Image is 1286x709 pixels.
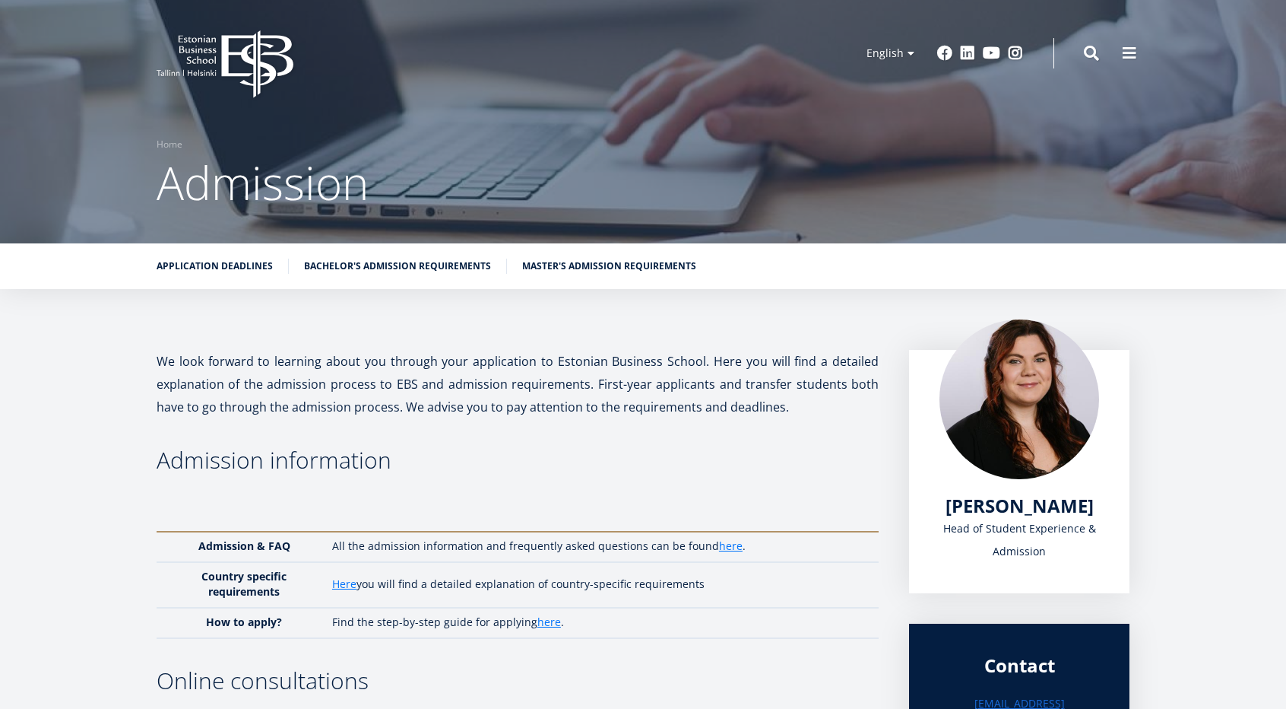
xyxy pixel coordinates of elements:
strong: Country specific requirements [201,569,287,599]
p: Find the step-by-step guide for applying . [332,615,863,630]
a: here [719,539,743,554]
a: Youtube [983,46,1000,61]
a: [PERSON_NAME] [945,494,1094,517]
a: Linkedin [960,46,975,61]
a: Home [157,137,182,152]
div: Contact [939,654,1099,677]
img: liina reimann [939,320,1099,479]
strong: How to apply? [206,615,282,629]
a: Master's admission requirements [522,259,696,274]
div: Head of Student Experience & Admission [939,517,1099,563]
h3: Admission information [157,449,879,472]
span: [PERSON_NAME] [945,493,1094,518]
a: Instagram [1008,46,1023,61]
a: Application deadlines [157,259,273,274]
a: Bachelor's admission requirements [304,259,491,274]
td: you will find a detailed explanation of country-specific requirements [325,562,879,608]
p: We look forward to learning about you through your application to Estonian Business School. Here ... [157,350,879,418]
a: here [537,615,561,630]
a: Here [332,577,356,592]
strong: Admission & FAQ [198,539,290,553]
a: Facebook [937,46,952,61]
td: All the admission information and frequently asked questions can be found . [325,532,879,562]
h3: Online consultations [157,669,879,692]
span: Admission [157,151,369,214]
